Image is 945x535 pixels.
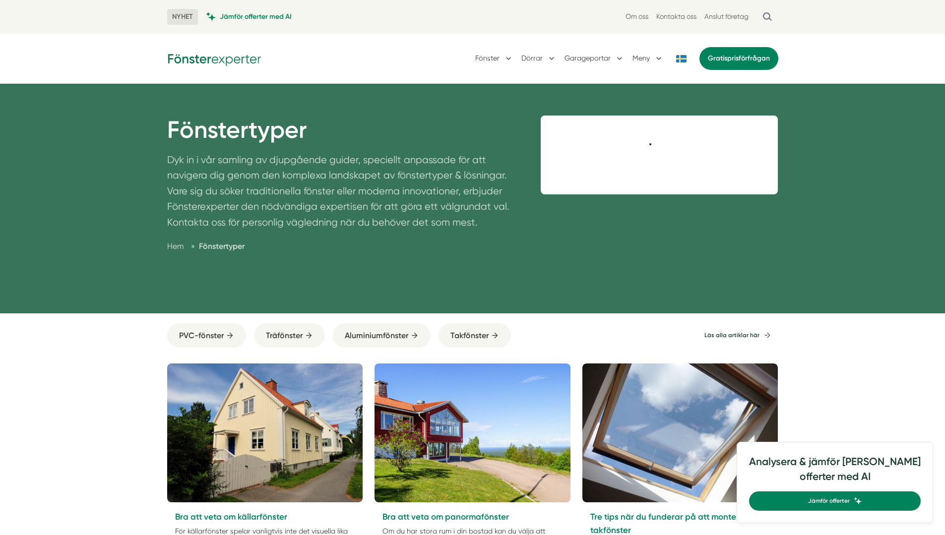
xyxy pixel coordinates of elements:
[697,326,778,345] a: Läs alla artiklar här
[167,152,517,236] p: Dyk in i vår samling av djupgående guider, speciellt anpassade för att navigera dig genom den kom...
[167,240,517,252] nav: Breadcrumb
[199,241,245,251] a: Fönstertyper
[167,241,184,251] a: Hem
[704,12,749,21] a: Anslut företag
[179,329,224,342] span: PVC-fönster
[175,512,287,522] a: Bra att veta om källarfönster
[475,46,513,71] button: Fönster
[590,512,745,535] a: Tre tips när du funderar på att montera takfönster
[167,323,246,348] a: PVC-fönster
[521,46,557,71] button: Dörrar
[167,51,261,66] img: Fönsterexperter Logotyp
[582,363,778,502] img: Takfönster
[704,331,759,340] span: Läs alla artiklar här
[699,47,778,70] a: Gratisprisförfrågan
[254,323,325,348] a: Träfönster
[708,54,727,62] span: Gratis
[167,116,517,152] h1: Fönstertyper
[808,496,850,506] span: Jämför offerter
[450,329,489,342] span: Takfönster
[333,323,431,348] a: Aluminiumfönster
[191,240,195,252] span: »
[749,491,921,511] a: Jämför offerter
[749,454,921,491] h4: Analysera & jämför [PERSON_NAME] offerter med AI
[167,363,363,502] img: källarfönster
[626,12,648,21] a: Om oss
[220,12,292,21] span: Jämför offerter med AI
[565,46,625,71] button: Garageportar
[345,329,408,342] span: Aluminiumfönster
[266,329,303,342] span: Träfönster
[439,323,511,348] a: Takfönster
[382,512,509,522] a: Bra att veta om panormafönster
[167,9,198,25] span: NYHET
[632,46,664,71] button: Meny
[206,12,292,21] a: Jämför offerter med AI
[375,363,570,502] img: panoramafönster
[656,12,696,21] a: Kontakta oss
